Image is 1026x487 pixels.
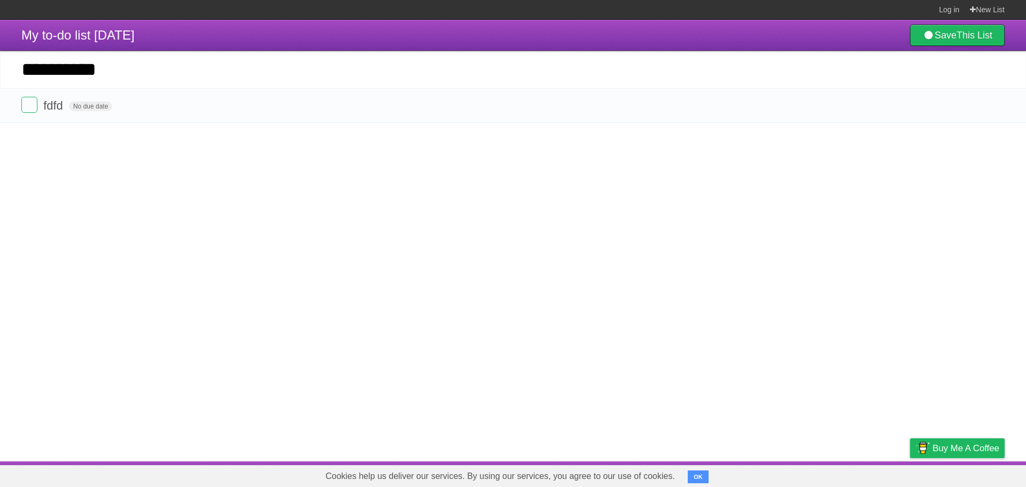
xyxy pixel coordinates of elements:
a: Privacy [896,464,924,484]
span: fdfd [43,99,66,112]
span: Cookies help us deliver our services. By using our services, you agree to our use of cookies. [315,466,686,487]
label: Done [21,97,37,113]
span: No due date [69,102,112,111]
span: Buy me a coffee [932,439,999,458]
a: About [768,464,790,484]
a: SaveThis List [910,25,1005,46]
button: OK [688,470,709,483]
a: Developers [803,464,846,484]
img: Buy me a coffee [915,439,930,457]
a: Buy me a coffee [910,438,1005,458]
span: My to-do list [DATE] [21,28,135,42]
b: This List [957,30,992,41]
a: Terms [860,464,883,484]
a: Suggest a feature [937,464,1005,484]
